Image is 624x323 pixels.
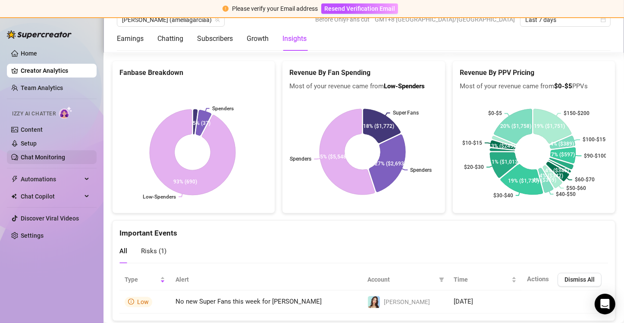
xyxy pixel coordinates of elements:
[289,81,438,92] span: Most of your revenue came from
[460,68,608,78] h5: Revenue By PPV Pricing
[525,13,605,26] span: Last 7 days
[279,156,312,162] text: Low-Spenders
[315,13,370,26] span: Before OnlyFans cut
[368,296,380,308] img: Amelia
[117,34,144,44] div: Earnings
[128,298,134,304] span: info-circle
[566,185,586,191] text: $50-$60
[448,269,522,290] th: Time
[21,140,37,147] a: Setup
[554,82,572,90] b: $0-$5
[21,232,44,239] a: Settings
[212,105,234,111] text: Spenders
[439,277,444,282] span: filter
[125,275,158,284] span: Type
[282,34,307,44] div: Insights
[232,4,318,13] div: Please verify your Email address
[247,34,269,44] div: Growth
[393,110,419,116] text: Super Fans
[384,82,425,90] b: Low-Spenders
[119,221,608,239] div: Important Events
[176,298,322,305] span: No new Super Fans this week for [PERSON_NAME]
[170,269,362,290] th: Alert
[564,110,590,116] text: $150-$200
[21,64,90,78] a: Creator Analytics
[215,17,220,22] span: team
[11,176,18,183] span: thunderbolt
[454,298,473,305] span: [DATE]
[223,6,229,12] span: exclamation-circle
[462,140,482,146] text: $10-$15
[411,167,432,173] text: Spenders
[21,154,65,161] a: Chat Monitoring
[558,273,602,286] button: Dismiss All
[11,193,17,199] img: Chat Copilot
[493,193,513,199] text: $30-$40
[584,153,607,159] text: $90-$100
[384,298,430,305] span: [PERSON_NAME]
[575,177,595,183] text: $60-$70
[595,294,615,314] div: Open Intercom Messenger
[367,275,436,284] span: Account
[564,276,595,283] span: Dismiss All
[119,269,170,290] th: Type
[157,34,183,44] div: Chatting
[556,191,576,197] text: $40-$50
[464,164,484,170] text: $20-$30
[119,68,268,78] h5: Fanbase Breakdown
[21,172,82,186] span: Automations
[460,81,608,92] span: Most of your revenue came from PPVs
[289,68,438,78] h5: Revenue By Fan Spending
[21,84,63,91] a: Team Analytics
[583,137,608,143] text: $100-$150
[143,193,176,199] text: Low-Spenders
[197,34,233,44] div: Subscribers
[601,17,606,22] span: calendar
[21,189,82,203] span: Chat Copilot
[21,50,37,57] a: Home
[119,247,127,255] span: All
[122,13,219,26] span: Amelia (ameliagarciaa)
[488,111,502,117] text: $0-$5
[12,110,56,118] span: Izzy AI Chatter
[527,275,549,283] span: Actions
[59,106,72,119] img: AI Chatter
[375,13,515,26] span: GMT+8 [GEOGRAPHIC_DATA]/[GEOGRAPHIC_DATA]
[137,298,149,305] span: Low
[21,215,79,222] a: Discover Viral Videos
[321,3,398,14] button: Resend Verification Email
[437,273,446,286] span: filter
[454,275,510,284] span: Time
[7,30,72,39] img: logo-BBDzfeDw.svg
[324,5,395,12] span: Resend Verification Email
[21,126,43,133] a: Content
[141,247,166,255] span: Risks ( 1 )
